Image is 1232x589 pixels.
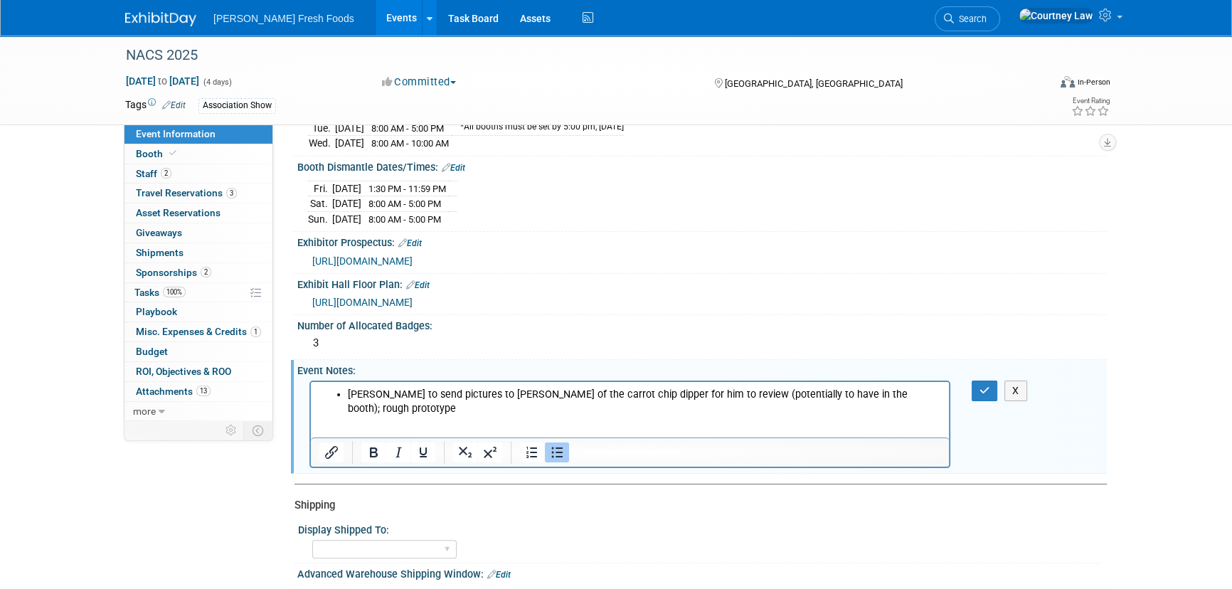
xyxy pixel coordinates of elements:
[332,211,361,226] td: [DATE]
[226,188,237,198] span: 3
[196,386,211,396] span: 13
[377,75,462,90] button: Committed
[136,128,216,139] span: Event Information
[406,280,430,290] a: Edit
[156,75,169,87] span: to
[332,181,361,196] td: [DATE]
[297,232,1107,250] div: Exhibitor Prospectus:
[1061,76,1075,87] img: Format-Inperson.png
[136,227,182,238] span: Giveaways
[136,247,184,258] span: Shipments
[136,267,211,278] span: Sponsorships
[545,442,569,462] button: Bullet list
[1077,77,1110,87] div: In-Person
[169,149,176,157] i: Booth reservation complete
[1004,381,1027,401] button: X
[520,442,544,462] button: Numbered list
[161,168,171,179] span: 2
[136,326,261,337] span: Misc. Expenses & Credits
[125,12,196,26] img: ExhibitDay
[124,243,272,262] a: Shipments
[198,98,276,113] div: Association Show
[371,123,444,134] span: 8:00 AM - 5:00 PM
[964,74,1110,95] div: Event Format
[311,382,949,437] iframe: Rich Text Area
[308,196,332,212] td: Sat.
[1071,97,1110,105] div: Event Rating
[124,382,272,401] a: Attachments13
[371,138,449,149] span: 8:00 AM - 10:00 AM
[954,14,987,24] span: Search
[453,442,477,462] button: Subscript
[136,366,231,377] span: ROI, Objectives & ROO
[124,203,272,223] a: Asset Reservations
[398,238,422,248] a: Edit
[136,306,177,317] span: Playbook
[124,164,272,184] a: Staff2
[724,78,902,89] span: [GEOGRAPHIC_DATA], [GEOGRAPHIC_DATA]
[487,570,511,580] a: Edit
[213,13,354,24] span: [PERSON_NAME] Fresh Foods
[386,442,410,462] button: Italic
[308,181,332,196] td: Fri.
[335,120,364,136] td: [DATE]
[335,136,364,151] td: [DATE]
[368,214,441,225] span: 8:00 AM - 5:00 PM
[297,156,1107,175] div: Booth Dismantle Dates/Times:
[202,78,232,87] span: (4 days)
[294,498,1096,513] div: Shipping
[136,386,211,397] span: Attachments
[308,120,335,136] td: Tue.
[124,342,272,361] a: Budget
[124,263,272,282] a: Sponsorships2
[124,223,272,243] a: Giveaways
[162,100,186,110] a: Edit
[442,163,465,173] a: Edit
[124,283,272,302] a: Tasks100%
[125,75,200,87] span: [DATE] [DATE]
[124,322,272,341] a: Misc. Expenses & Credits1
[368,184,446,194] span: 1:30 PM - 11:59 PM
[1019,8,1093,23] img: Courtney Law
[134,287,186,298] span: Tasks
[133,405,156,417] span: more
[136,187,237,198] span: Travel Reservations
[163,287,186,297] span: 100%
[136,148,179,159] span: Booth
[121,43,1026,68] div: NACS 2025
[201,267,211,277] span: 2
[312,255,413,267] a: [URL][DOMAIN_NAME]
[124,302,272,322] a: Playbook
[332,196,361,212] td: [DATE]
[124,362,272,381] a: ROI, Objectives & ROO
[136,346,168,357] span: Budget
[452,120,624,136] td: *All booths must be set by 5:00 pm, [DATE]
[219,421,244,440] td: Personalize Event Tab Strip
[124,124,272,144] a: Event Information
[298,519,1100,537] div: Display Shipped To:
[368,198,441,209] span: 8:00 AM - 5:00 PM
[250,327,261,337] span: 1
[319,442,344,462] button: Insert/edit link
[297,274,1107,292] div: Exhibit Hall Floor Plan:
[411,442,435,462] button: Underline
[308,211,332,226] td: Sun.
[136,168,171,179] span: Staff
[136,207,221,218] span: Asset Reservations
[308,332,1096,354] div: 3
[297,563,1107,582] div: Advanced Warehouse Shipping Window:
[308,136,335,151] td: Wed.
[244,421,273,440] td: Toggle Event Tabs
[297,315,1107,333] div: Number of Allocated Badges:
[125,97,186,114] td: Tags
[124,184,272,203] a: Travel Reservations3
[478,442,502,462] button: Superscript
[312,297,413,308] a: [URL][DOMAIN_NAME]
[935,6,1000,31] a: Search
[124,402,272,421] a: more
[361,442,386,462] button: Bold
